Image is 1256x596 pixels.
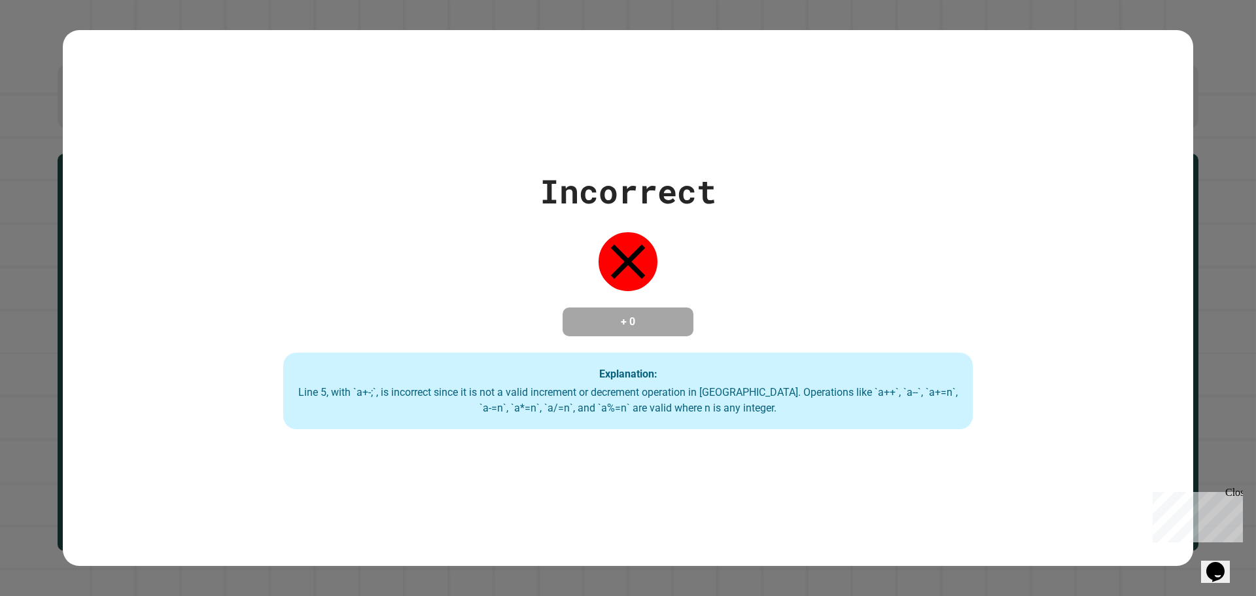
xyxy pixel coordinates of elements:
[1147,487,1243,542] iframe: chat widget
[599,367,657,379] strong: Explanation:
[1201,544,1243,583] iframe: chat widget
[296,385,960,416] div: Line 5, with `a+-;`, is incorrect since it is not a valid increment or decrement operation in [GE...
[5,5,90,83] div: Chat with us now!Close
[576,314,680,330] h4: + 0
[540,167,716,216] div: Incorrect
